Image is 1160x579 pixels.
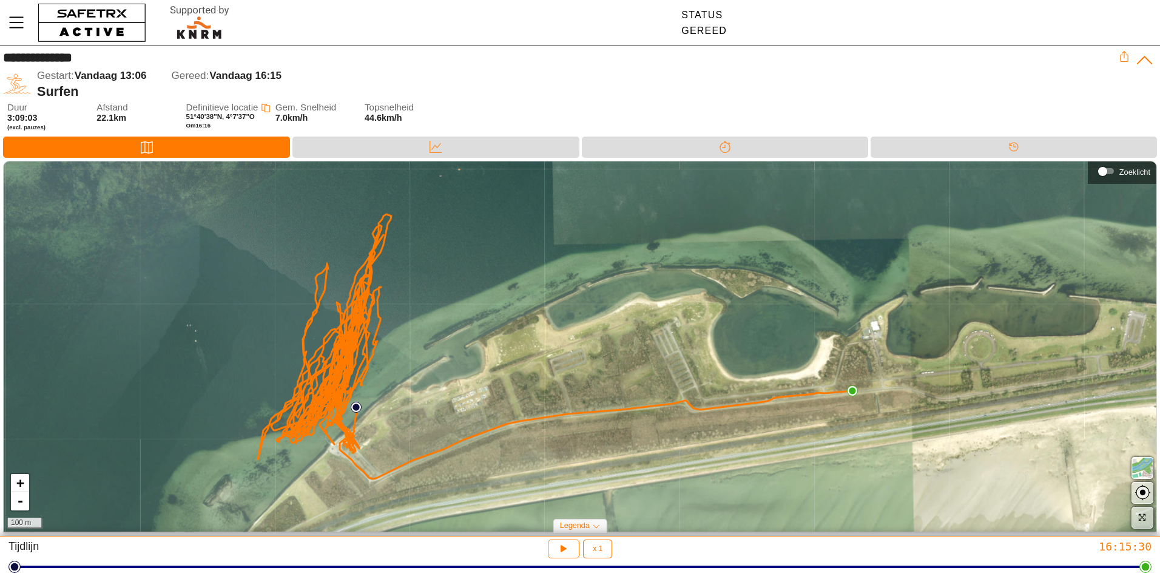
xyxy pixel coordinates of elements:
[156,3,243,42] img: RescueLogo.svg
[186,122,211,129] span: Om 16:16
[7,103,85,113] span: Duur
[7,518,42,529] div: 100 m
[582,137,868,158] div: Splitsen
[681,10,727,21] div: Status
[365,103,442,113] span: Topsnelheid
[1094,162,1150,180] div: Zoeklicht
[75,70,147,81] span: Vandaag 13:06
[1119,168,1150,177] div: Zoeklicht
[186,102,258,112] span: Definitieve locatie
[172,70,209,81] span: Gereed:
[593,545,602,552] span: x 1
[275,103,353,113] span: Gem. Snelheid
[351,402,362,413] img: PathStart.svg
[7,113,38,123] span: 3:09:03
[186,113,255,120] span: 51°40'38"N, 4°7'37"O
[583,540,612,558] button: x 1
[96,113,126,123] span: 22.1km
[774,540,1152,554] div: 16:15:30
[275,113,308,123] span: 7.0km/h
[681,25,727,36] div: Gereed
[11,492,29,510] a: Zoom out
[365,113,402,123] span: 44.6km/h
[96,103,174,113] span: Afstand
[3,70,31,98] img: SURFING.svg
[560,521,590,530] span: Legenda
[7,124,85,131] span: (excl. pauzes)
[11,474,29,492] a: Zoom in
[209,70,282,81] span: Vandaag 16:15
[3,137,290,158] div: Kaart
[8,540,386,558] div: Tijdlijn
[292,137,579,158] div: Data
[847,385,858,396] img: PathEnd.svg
[37,70,74,81] span: Gestart:
[37,84,1119,100] div: Surfen
[871,137,1157,158] div: Tijdlijn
